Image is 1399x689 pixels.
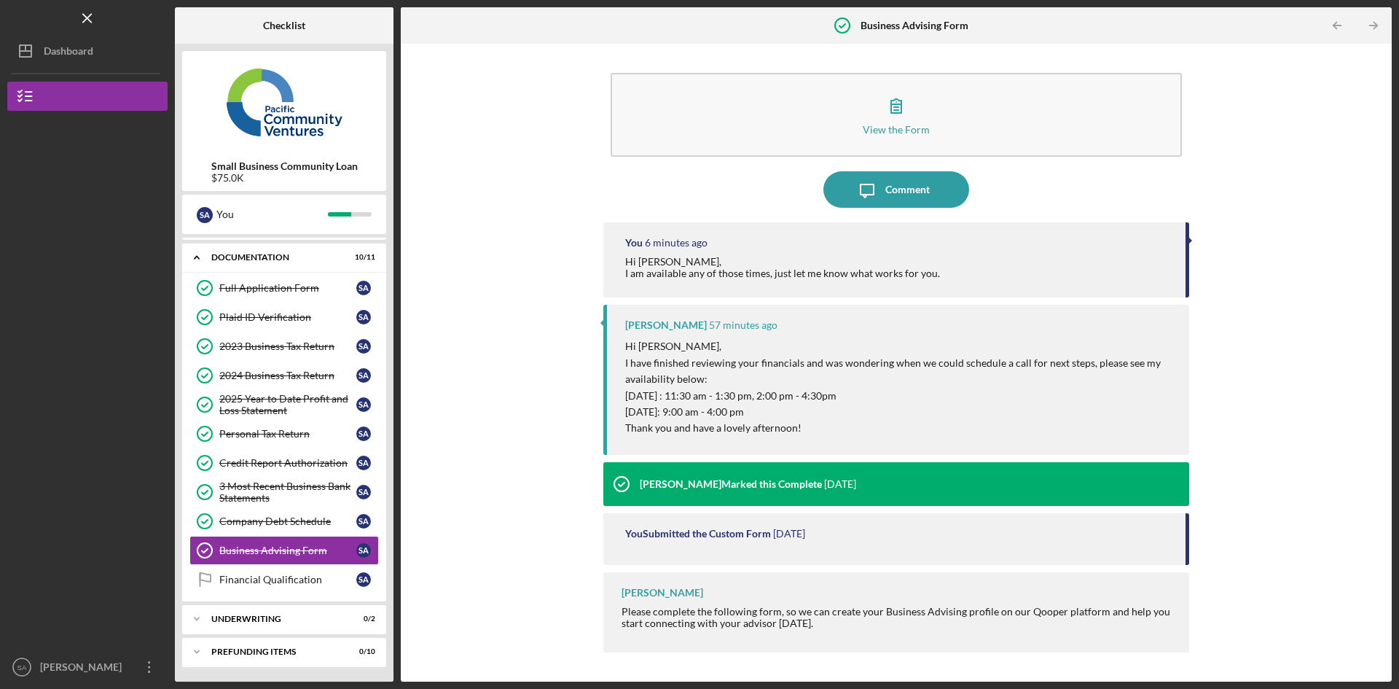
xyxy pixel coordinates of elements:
div: Personal Tax Return [219,428,356,440]
div: Business Advising Form [219,545,356,556]
img: Product logo [182,58,386,146]
button: Comment [823,171,969,208]
div: Please complete the following form, so we can create your Business Advising profile on our Qooper... [622,606,1175,629]
div: Dashboard [44,36,93,69]
a: Company Debt ScheduleSA [189,507,379,536]
div: S A [356,397,371,412]
div: S A [356,543,371,558]
button: View the Form [611,73,1182,157]
div: Financial Qualification [219,574,356,585]
div: You Submitted the Custom Form [625,528,771,540]
a: Business Advising FormSA [189,536,379,565]
div: You [216,202,328,227]
div: 2023 Business Tax Return [219,340,356,352]
time: 2025-09-09 16:57 [824,478,856,490]
a: 2025 Year to Date Profit and Loss StatementSA [189,390,379,419]
div: 10 / 11 [349,253,375,262]
div: 2024 Business Tax Return [219,370,356,381]
div: [PERSON_NAME] [36,653,131,685]
button: SA[PERSON_NAME] [7,653,168,682]
div: [PERSON_NAME] [625,319,707,331]
div: S A [356,339,371,354]
div: $75.0K [211,172,358,184]
div: Company Debt Schedule [219,515,356,527]
div: [PERSON_NAME] [622,587,703,599]
div: [PERSON_NAME] Marked this Complete [640,478,822,490]
div: Documentation [211,253,339,262]
div: S A [356,514,371,529]
div: Comment [885,171,930,208]
div: S A [356,310,371,324]
a: Financial QualificationSA [189,565,379,594]
div: You [625,237,643,249]
a: 2024 Business Tax ReturnSA [189,361,379,390]
button: Dashboard [7,36,168,66]
a: 3 Most Recent Business Bank StatementsSA [189,478,379,507]
b: Checklist [263,20,305,31]
a: Full Application FormSA [189,273,379,303]
div: 0 / 2 [349,615,375,623]
div: S A [197,207,213,223]
div: S A [356,427,371,441]
b: Business Advising Form [861,20,968,31]
div: View the Form [863,124,930,135]
text: SA [17,663,27,672]
div: Credit Report Authorization [219,457,356,469]
div: Full Application Form [219,282,356,294]
div: S A [356,281,371,295]
a: Personal Tax ReturnSA [189,419,379,448]
p: [DATE]: 9:00 am - 4:00 pm [625,404,1175,420]
div: 0 / 10 [349,647,375,656]
div: Plaid ID Verification [219,311,356,323]
div: S A [356,485,371,499]
p: [DATE] : 11:30 am - 1:30 pm, 2:00 pm - 4:30pm [625,388,1175,404]
div: S A [356,572,371,587]
time: 2025-09-09 01:06 [773,528,805,540]
p: Hi [PERSON_NAME], [625,338,1175,354]
time: 2025-09-17 22:53 [645,237,708,249]
a: 2023 Business Tax ReturnSA [189,332,379,361]
a: Plaid ID VerificationSA [189,303,379,332]
div: S A [356,456,371,470]
p: Thank you and have a lovely afternoon! [625,420,1175,436]
b: Small Business Community Loan [211,160,358,172]
a: Credit Report AuthorizationSA [189,448,379,478]
div: Underwriting [211,615,339,623]
time: 2025-09-17 22:03 [709,319,777,331]
div: Prefunding Items [211,647,339,656]
div: S A [356,368,371,383]
div: Hi [PERSON_NAME], I am available any of those times, just let me know what works for you. [625,256,940,279]
div: 3 Most Recent Business Bank Statements [219,480,356,504]
p: I have finished reviewing your financials and was wondering when we could schedule a call for nex... [625,355,1175,388]
div: 2025 Year to Date Profit and Loss Statement [219,393,356,416]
